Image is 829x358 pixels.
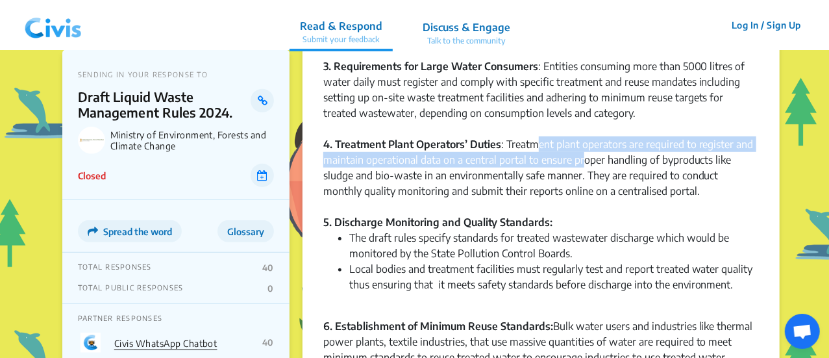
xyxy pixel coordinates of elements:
[78,220,182,242] button: Spread the word
[78,70,274,79] p: SENDING IN YOUR RESPONSE TO
[78,89,251,120] p: Draft Liquid Waste Management Rules 2024.
[323,136,759,214] div: : Treatment plant operators are required to register and maintain operational data on a central p...
[217,220,274,242] button: Glossary
[323,216,552,229] strong: 5. Discharge Monitoring and Quality Standards:
[423,19,510,35] p: Discuss & Engage
[300,34,382,45] p: Submit your feedback
[267,283,273,294] p: 0
[323,320,553,333] strong: 6. Establishment of Minimum Reuse Standards:
[323,138,501,151] strong: 4. Treatment Plant Operators’ Duties
[323,58,759,136] div: : Entities consuming more than 5000 litres of water daily must register and comply with specific ...
[110,129,274,151] p: Ministry of Environment, Forests and Climate Change
[78,333,104,353] img: Partner Logo
[227,226,264,237] span: Glossary
[323,60,538,73] strong: 3. Requirements for Large Water Consumers
[78,169,106,183] p: Closed
[262,262,274,273] p: 40
[723,15,810,35] button: Log In / Sign Up
[785,314,820,349] div: Open chat
[349,261,759,308] li: Local bodies and treatment facilities must regularly test and report treated water quality thus e...
[262,337,274,348] p: 40
[349,230,759,261] li: The draft rules specify standards for treated wastewater discharge which would be monitored by th...
[78,314,274,322] p: PARTNER RESPONSES
[78,127,105,154] img: Ministry of Environment, Forests and Climate Change logo
[114,338,217,349] a: Civis WhatsApp Chatbot
[78,262,152,273] p: TOTAL RESPONSES
[78,283,184,294] p: TOTAL PUBLIC RESPONSES
[103,226,172,237] span: Spread the word
[300,18,382,34] p: Read & Respond
[423,35,510,47] p: Talk to the community
[19,6,87,45] img: navlogo.png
